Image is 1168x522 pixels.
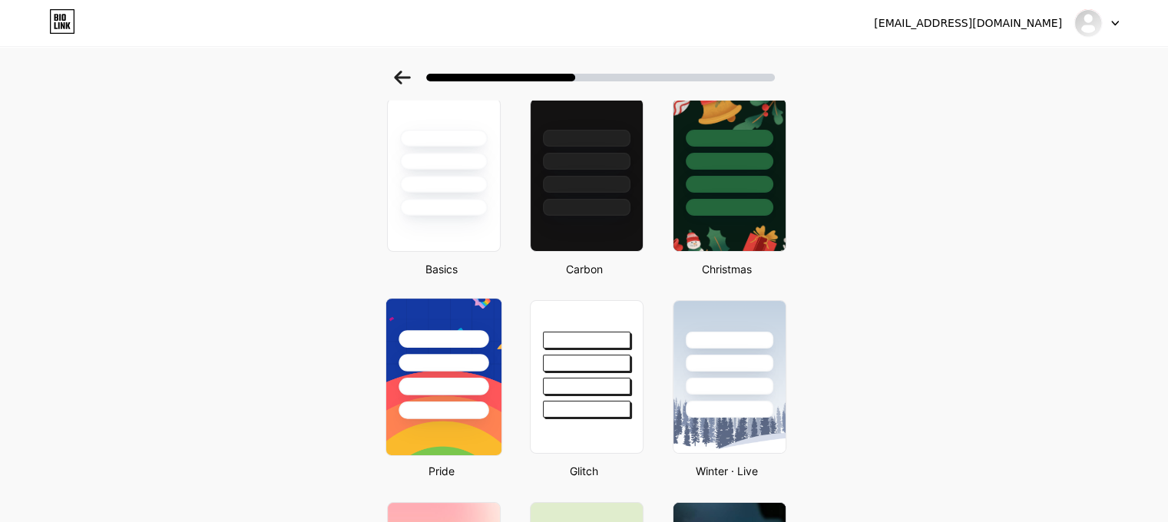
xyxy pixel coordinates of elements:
div: Carbon [525,261,644,277]
div: [EMAIL_ADDRESS][DOMAIN_NAME] [874,15,1062,31]
div: Glitch [525,463,644,479]
img: megarealtymax [1074,8,1103,38]
div: Winter · Live [668,463,786,479]
div: Christmas [668,261,786,277]
div: Basics [382,261,501,277]
div: Pride [382,463,501,479]
img: pride-mobile.png [385,299,501,455]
